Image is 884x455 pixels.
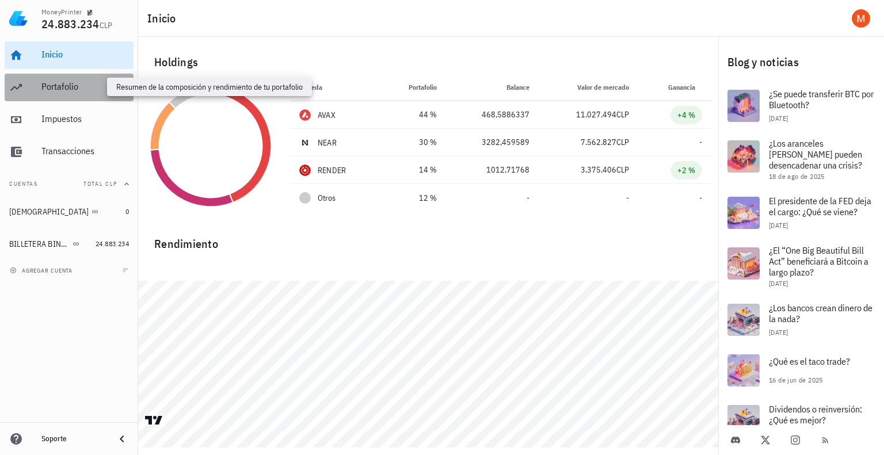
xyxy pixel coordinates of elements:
a: Dividendos o reinversión: ¿Qué es mejor? [718,396,884,446]
img: LedgiFi [9,9,28,28]
div: Impuestos [41,113,129,124]
span: 7.562.827 [581,137,616,147]
div: NEAR [318,137,337,148]
span: El presidente de la FED deja el cargo: ¿Qué se viene? [769,195,871,217]
span: 18 de ago de 2025 [769,172,825,181]
div: 12 % [390,192,437,204]
div: Transacciones [41,146,129,156]
div: 468,5886337 [455,109,529,121]
a: Charting by TradingView [144,415,164,426]
span: Total CLP [83,180,117,188]
div: +2 % [677,165,695,176]
span: 24.883.234 [96,239,129,248]
span: - [699,137,702,147]
a: Inicio [5,41,134,69]
span: CLP [616,109,629,120]
span: ¿Se puede transferir BTC por Bluetooth? [769,88,874,110]
div: +4 % [677,109,695,121]
a: ¿Qué es el taco trade? 16 de jun de 2025 [718,345,884,396]
div: NEAR-icon [299,137,311,148]
span: [DATE] [769,328,788,337]
span: CLP [100,20,113,30]
span: 3.375.406 [581,165,616,175]
span: 0 [125,207,129,216]
th: Valor de mercado [539,74,638,101]
button: CuentasTotal CLP [5,170,134,198]
a: Transacciones [5,138,134,166]
div: RENDER-icon [299,165,311,176]
span: [DATE] [769,221,788,230]
div: Rendimiento [145,225,711,253]
span: - [699,193,702,203]
a: ¿Los bancos crean dinero de la nada? [DATE] [718,295,884,345]
span: CLP [616,137,629,147]
span: ¿El “One Big Beautiful Bill Act” beneficiará a Bitcoin a largo plazo? [769,244,868,278]
a: BILLETERA BINANCE 24.883.234 [5,230,134,258]
a: El presidente de la FED deja el cargo: ¿Qué se viene? [DATE] [718,188,884,238]
span: [DATE] [769,114,788,123]
th: Moneda [290,74,381,101]
div: 30 % [390,136,437,148]
span: CLP [616,165,629,175]
span: ¿Los aranceles [PERSON_NAME] pueden desencadenar una crisis? [769,137,862,171]
span: - [527,193,529,203]
span: 16 de jun de 2025 [769,376,823,384]
a: ¿Los aranceles [PERSON_NAME] pueden desencadenar una crisis? 18 de ago de 2025 [718,131,884,188]
div: 3282,459589 [455,136,529,148]
div: AVAX [318,109,336,121]
span: Dividendos o reinversión: ¿Qué es mejor? [769,403,862,426]
div: [DEMOGRAPHIC_DATA] [9,207,89,217]
div: 14 % [390,164,437,176]
span: ¿Los bancos crean dinero de la nada? [769,302,872,324]
div: avatar [852,9,870,28]
a: Portafolio [5,74,134,101]
div: BILLETERA BINANCE [9,239,70,249]
div: Blog y noticias [718,44,884,81]
a: [DEMOGRAPHIC_DATA] 0 [5,198,134,225]
span: [DATE] [769,279,788,288]
span: Otros [318,192,336,204]
div: Soporte [41,434,106,443]
div: AVAX-icon [299,109,311,121]
span: 24.883.234 [41,16,100,32]
span: agregar cuenta [12,267,73,274]
span: - [626,193,629,203]
h1: Inicio [147,9,181,28]
button: agregar cuenta [7,265,78,276]
span: Ganancia [668,83,702,91]
div: 1012,71768 [455,164,529,176]
div: 44 % [390,109,437,121]
span: ¿Qué es el taco trade? [769,355,850,367]
a: Impuestos [5,106,134,133]
div: Holdings [145,44,711,81]
a: ¿Se puede transferir BTC por Bluetooth? [DATE] [718,81,884,131]
div: Portafolio [41,81,129,92]
div: MoneyPrinter [41,7,82,17]
a: ¿El “One Big Beautiful Bill Act” beneficiará a Bitcoin a largo plazo? [DATE] [718,238,884,295]
th: Balance [446,74,538,101]
th: Portafolio [381,74,446,101]
span: 11.027.494 [576,109,616,120]
div: Inicio [41,49,129,60]
div: RENDER [318,165,346,176]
